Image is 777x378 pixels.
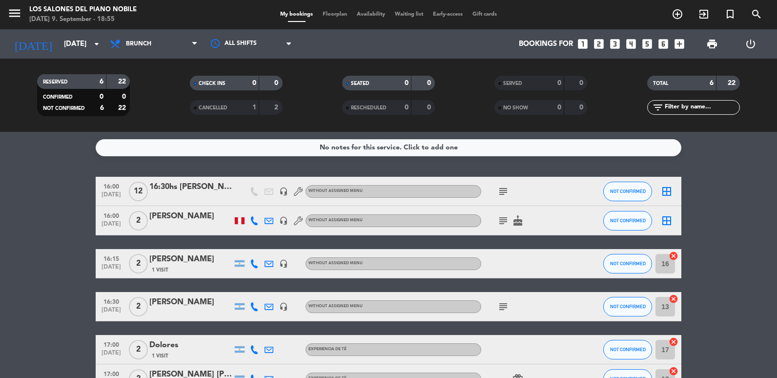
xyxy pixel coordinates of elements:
strong: 0 [557,80,561,86]
i: [DATE] [7,33,59,55]
strong: 6 [710,80,714,86]
span: CANCELLED [199,105,227,110]
span: 12 [129,182,148,201]
span: 1 Visit [152,352,168,360]
input: Filter by name... [664,102,739,113]
i: cancel [669,251,678,261]
span: SEATED [351,81,369,86]
span: NOT CONFIRMED [610,218,646,223]
span: [DATE] [99,191,123,203]
i: subject [497,215,509,227]
strong: 22 [728,80,737,86]
i: looks_5 [641,38,654,50]
span: [DATE] [99,350,123,361]
i: menu [7,6,22,21]
span: 2 [129,297,148,316]
span: RESERVED [43,80,68,84]
span: Gift cards [468,12,502,17]
i: add_circle_outline [672,8,683,20]
i: headset_mic [279,302,288,311]
span: Without assigned menu [308,189,363,193]
span: 16:15 [99,252,123,264]
i: headset_mic [279,259,288,268]
span: RESCHEDULED [351,105,387,110]
i: power_settings_new [745,38,757,50]
i: turned_in_not [724,8,736,20]
span: NOT CONFIRMED [610,304,646,309]
span: Brunch [126,41,151,47]
i: border_all [661,186,673,197]
span: Availability [352,12,390,17]
i: looks_4 [625,38,637,50]
span: 2 [129,211,148,231]
i: headset_mic [279,216,288,225]
i: looks_one [576,38,589,50]
span: NO SHOW [503,105,528,110]
span: [DATE] [99,264,123,275]
i: search [751,8,762,20]
i: cancel [669,294,678,304]
strong: 0 [252,80,256,86]
span: Waiting list [390,12,428,17]
i: arrow_drop_down [91,38,102,50]
i: looks_3 [609,38,621,50]
span: EXPERIENCIA DE TÉ [308,347,347,351]
i: filter_list [652,102,664,113]
span: 16:00 [99,180,123,191]
span: Early-access [428,12,468,17]
div: LOG OUT [731,29,770,59]
i: subject [497,301,509,313]
strong: 2 [274,104,280,111]
strong: 6 [100,105,104,111]
button: NOT CONFIRMED [603,297,652,316]
span: 17:00 [99,338,123,350]
strong: 0 [579,80,585,86]
span: [DATE] [99,307,123,318]
strong: 0 [274,80,280,86]
strong: 6 [100,78,103,85]
i: cake [512,215,524,227]
button: NOT CONFIRMED [603,340,652,359]
div: [PERSON_NAME] [149,253,232,266]
div: 16:30hs [PERSON_NAME] [149,181,232,193]
button: menu [7,6,22,24]
strong: 0 [557,104,561,111]
div: [PERSON_NAME] [149,210,232,223]
strong: 0 [100,93,103,100]
div: [PERSON_NAME] [149,296,232,309]
strong: 0 [405,80,409,86]
button: NOT CONFIRMED [603,211,652,231]
span: 1 Visit [152,266,168,274]
span: Without assigned menu [308,261,363,265]
span: Floorplan [318,12,352,17]
span: NOT CONFIRMED [610,347,646,352]
strong: 0 [427,80,433,86]
i: looks_6 [657,38,670,50]
span: My bookings [275,12,318,17]
span: NOT CONFIRMED [43,106,85,111]
i: subject [497,186,509,197]
span: Without assigned menu [308,304,363,308]
i: border_all [661,215,673,227]
span: NOT CONFIRMED [610,261,646,266]
strong: 0 [579,104,585,111]
span: 16:00 [99,210,123,221]
span: CONFIRMED [43,95,73,100]
div: No notes for this service. Click to add one [320,142,458,153]
i: exit_to_app [698,8,710,20]
span: Without assigned menu [308,218,363,222]
strong: 22 [118,78,128,85]
span: CHECK INS [199,81,225,86]
span: TOTAL [653,81,668,86]
div: Dolores [149,339,232,352]
i: add_box [673,38,686,50]
strong: 0 [427,104,433,111]
span: 2 [129,340,148,359]
i: cancel [669,337,678,347]
strong: 22 [118,105,128,111]
strong: 0 [122,93,128,100]
span: Bookings for [519,40,573,48]
strong: 1 [252,104,256,111]
i: cancel [669,366,678,376]
span: NOT CONFIRMED [610,189,646,194]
